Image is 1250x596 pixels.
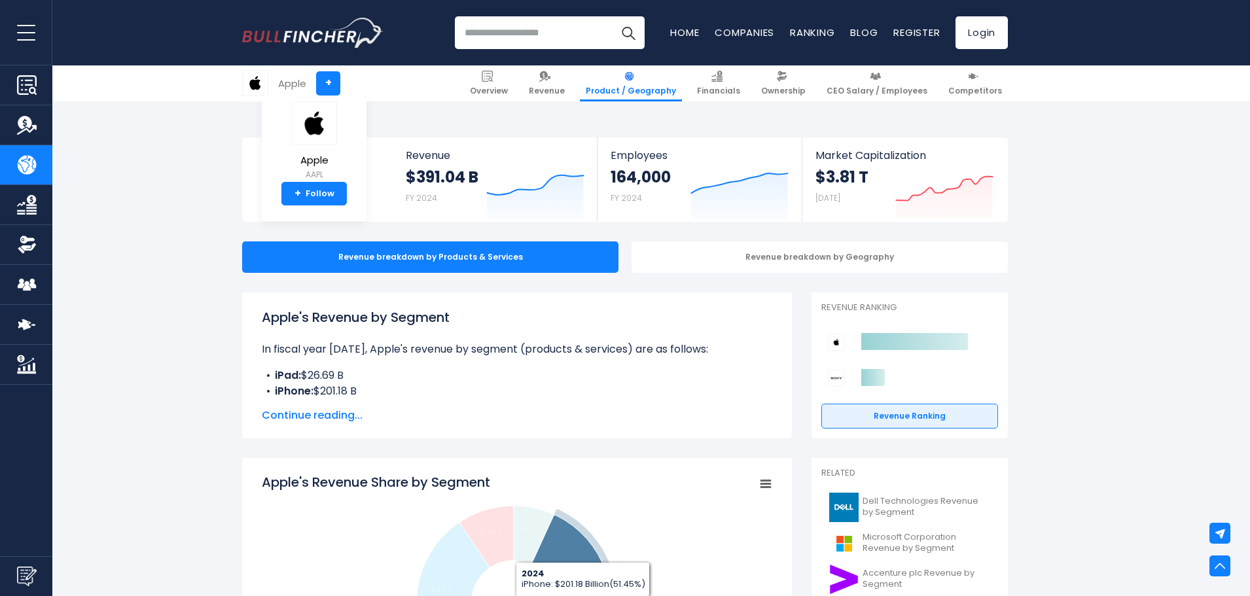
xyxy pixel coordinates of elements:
h1: Apple's Revenue by Segment [262,307,772,327]
a: Revenue $391.04 B FY 2024 [393,137,598,222]
span: Revenue [529,86,565,96]
a: Home [670,26,699,39]
a: CEO Salary / Employees [821,65,933,101]
strong: $391.04 B [406,167,478,187]
tspan: 24.59 % [425,585,453,595]
a: + [316,71,340,96]
a: Dell Technologies Revenue by Segment [821,489,998,525]
img: Apple competitors logo [828,334,845,351]
a: Revenue Ranking [821,404,998,429]
b: iPad: [275,368,301,383]
a: Employees 164,000 FY 2024 [598,137,801,222]
p: Related [821,468,998,479]
span: Microsoft Corporation Revenue by Segment [863,532,990,554]
small: [DATE] [815,192,840,203]
a: Financials [691,65,746,101]
a: Overview [464,65,514,101]
img: DELL logo [829,493,859,522]
strong: + [295,188,301,200]
small: FY 2024 [406,192,437,203]
span: Apple [291,155,337,166]
span: Revenue [406,149,584,162]
a: Login [955,16,1008,49]
a: Market Capitalization $3.81 T [DATE] [802,137,1007,222]
span: Overview [470,86,508,96]
small: FY 2024 [611,192,642,203]
tspan: 6.83 % [520,525,542,535]
tspan: Apple's Revenue Share by Segment [262,473,490,491]
a: Register [893,26,940,39]
a: Competitors [942,65,1008,101]
b: iPhone: [275,383,313,398]
button: Search [612,16,645,49]
a: Revenue [523,65,571,101]
div: Revenue breakdown by Geography [632,241,1008,273]
a: Product / Geography [580,65,682,101]
span: Accenture plc Revenue by Segment [863,568,990,590]
a: Microsoft Corporation Revenue by Segment [821,525,998,561]
li: $26.69 B [262,368,772,383]
strong: 164,000 [611,167,671,187]
a: Companies [715,26,774,39]
span: Dell Technologies Revenue by Segment [863,496,990,518]
img: AAPL logo [243,71,268,96]
a: Ownership [755,65,812,101]
img: Bullfincher logo [242,18,384,48]
span: CEO Salary / Employees [827,86,927,96]
p: In fiscal year [DATE], Apple's revenue by segment (products & services) are as follows: [262,342,772,357]
span: Continue reading... [262,408,772,423]
img: MSFT logo [829,529,859,558]
img: Ownership [17,235,37,254]
li: $201.18 B [262,383,772,399]
a: Ranking [790,26,834,39]
tspan: 9.46 % [480,527,504,536]
span: Product / Geography [586,86,676,96]
a: Go to homepage [242,18,383,48]
span: Financials [697,86,740,96]
span: Ownership [761,86,806,96]
div: Revenue breakdown by Products & Services [242,241,618,273]
img: Sony Group Corporation competitors logo [828,370,845,387]
span: Employees [611,149,788,162]
img: ACN logo [829,565,859,594]
p: Revenue Ranking [821,302,998,313]
a: Apple AAPL [291,101,338,183]
span: Market Capitalization [815,149,993,162]
a: +Follow [281,182,347,205]
small: AAPL [291,169,337,181]
img: AAPL logo [291,101,337,145]
span: Competitors [948,86,1002,96]
strong: $3.81 T [815,167,868,187]
div: Apple [278,76,306,91]
a: Blog [850,26,878,39]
